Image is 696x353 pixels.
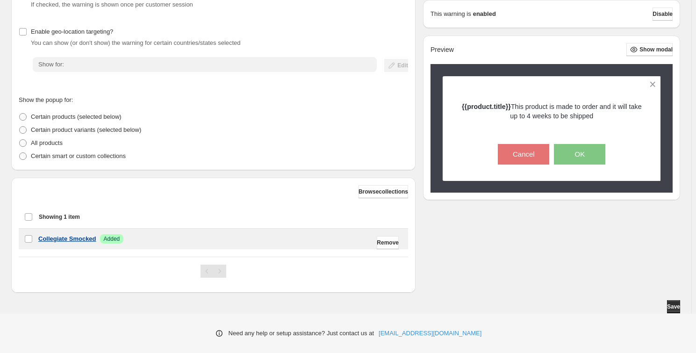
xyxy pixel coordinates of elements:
[377,236,399,249] button: Remove
[104,235,120,243] span: Added
[38,234,96,244] a: Collegiate Smocked
[359,185,408,198] button: Browsecollections
[667,300,680,313] button: Save
[31,126,141,133] span: Certain product variants (selected below)
[31,28,113,35] span: Enable geo-location targeting?
[431,46,454,54] h2: Preview
[459,102,645,121] p: This product is made to order and it will take up to 4 weeks to be shipped
[667,303,680,310] span: Save
[473,9,496,19] strong: enabled
[554,144,605,165] button: OK
[431,9,471,19] p: This warning is
[359,188,408,195] span: Browse collections
[38,61,64,68] span: Show for:
[379,329,481,338] a: [EMAIL_ADDRESS][DOMAIN_NAME]
[201,265,226,278] nav: Pagination
[31,113,122,120] span: Certain products (selected below)
[653,10,673,18] span: Disable
[31,39,241,46] span: You can show (or don't show) the warning for certain countries/states selected
[19,96,73,103] span: Show the popup for:
[653,7,673,21] button: Disable
[39,213,80,221] span: Showing 1 item
[639,46,673,53] span: Show modal
[498,144,549,165] button: Cancel
[462,103,511,110] strong: {{product.title}}
[31,138,63,148] p: All products
[31,151,126,161] p: Certain smart or custom collections
[377,239,399,246] span: Remove
[626,43,673,56] button: Show modal
[31,1,193,8] span: If checked, the warning is shown once per customer session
